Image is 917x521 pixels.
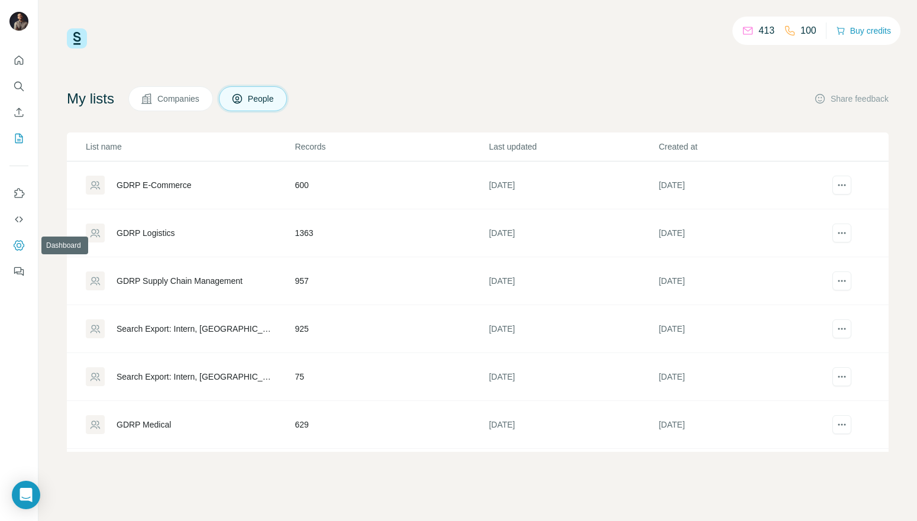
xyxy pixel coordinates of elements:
button: Dashboard [9,235,28,256]
td: [DATE] [658,353,828,401]
td: [DATE] [488,305,658,353]
p: Records [295,141,487,153]
button: actions [832,415,851,434]
td: 1363 [294,209,488,257]
td: 629 [294,401,488,449]
div: Search Export: Intern, [GEOGRAPHIC_DATA], Posted on LinkedIn - [DATE] 14:17 [117,371,275,383]
button: Search [9,76,28,97]
button: Quick start [9,50,28,71]
div: GDRP Logistics [117,227,175,239]
button: Feedback [9,261,28,282]
td: 925 [294,305,488,353]
div: Open Intercom Messenger [12,481,40,509]
div: Search Export: Intern, [GEOGRAPHIC_DATA], Posted on LinkedIn - [DATE] 14:31 [117,323,275,335]
button: actions [832,271,851,290]
td: [DATE] [658,449,828,497]
button: Use Surfe on LinkedIn [9,183,28,204]
td: [DATE] [488,161,658,209]
td: 1000 [294,449,488,497]
p: Last updated [489,141,657,153]
div: GDRP Supply Chain Management [117,275,243,287]
td: [DATE] [488,353,658,401]
td: 75 [294,353,488,401]
button: actions [832,176,851,195]
div: GDRP E-Commerce [117,179,192,191]
span: Companies [157,93,201,105]
td: [DATE] [658,401,828,449]
td: [DATE] [488,209,658,257]
td: 600 [294,161,488,209]
button: My lists [9,128,28,149]
span: People [248,93,275,105]
button: Enrich CSV [9,102,28,123]
p: Created at [658,141,827,153]
button: Share feedback [814,93,889,105]
td: [DATE] [488,401,658,449]
td: [DATE] [658,209,828,257]
td: 957 [294,257,488,305]
h4: My lists [67,89,114,108]
p: List name [86,141,293,153]
td: [DATE] [488,257,658,305]
button: Use Surfe API [9,209,28,230]
button: Buy credits [836,22,891,39]
button: actions [832,319,851,338]
td: [DATE] [658,161,828,209]
div: GDRP Medical [117,419,171,431]
p: 100 [800,24,816,38]
button: actions [832,367,851,386]
td: [DATE] [488,449,658,497]
td: [DATE] [658,305,828,353]
p: 413 [758,24,774,38]
td: [DATE] [658,257,828,305]
img: Avatar [9,12,28,31]
img: Surfe Logo [67,28,87,48]
button: actions [832,224,851,242]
